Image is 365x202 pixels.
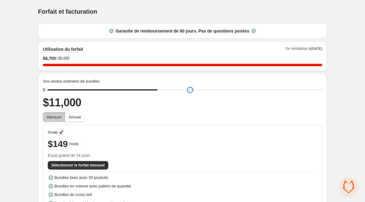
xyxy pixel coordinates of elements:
[43,78,99,84] span: Vos ventes estimées de bundles
[38,8,97,15] h1: Forfait et facturation
[58,56,69,61] span: $5,000
[68,115,81,119] span: Annuel
[47,115,61,119] span: Mensuel
[43,55,322,61] div: /
[43,87,45,93] div: $
[69,141,78,147] span: /mois
[311,47,322,50] span: [DATE]
[43,112,65,122] button: Mensuel
[48,152,317,159] span: Essai gratuit de 14 jours
[54,175,108,181] span: Bundles fixes avec 30 produits
[43,46,83,52] h2: Utilisation du forfait
[43,95,322,110] h2: $11,000
[43,55,56,61] span: $ 6,700
[339,178,358,196] div: Ouvrir le chat
[54,192,92,198] span: Bundles de cross-sell
[48,129,64,135] span: Scale 🚀
[48,161,108,169] button: Sélectionner le forfait mensuel
[285,46,322,53] span: Se réinitialise le
[51,163,105,168] span: Sélectionner le forfait mensuel
[65,112,84,122] button: Annuel
[54,183,131,189] span: Bundles en volume avec paliers de quantité
[116,28,249,34] span: Garantie de remboursement de 60 jours. Pas de questions posées
[48,138,68,150] span: $149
